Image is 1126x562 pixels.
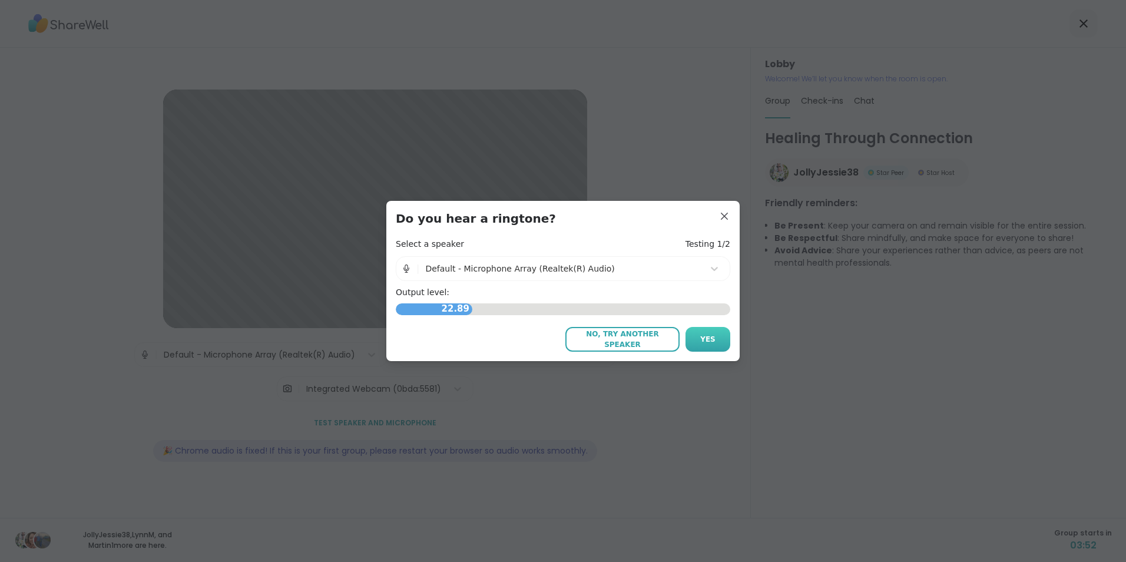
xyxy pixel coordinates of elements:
[416,257,419,280] span: |
[685,327,730,352] button: Yes
[685,239,730,250] h4: Testing 1/2
[396,239,464,250] h4: Select a speaker
[425,263,698,275] div: Default - Microphone Array (Realtek(R) Audio)
[396,287,730,299] h4: Output level:
[401,257,412,280] img: Microphone
[396,210,730,227] h3: Do you hear a ringtone?
[571,329,674,350] span: No, try another speaker
[439,299,472,319] span: 22.89
[565,327,680,352] button: No, try another speaker
[700,334,716,345] span: Yes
